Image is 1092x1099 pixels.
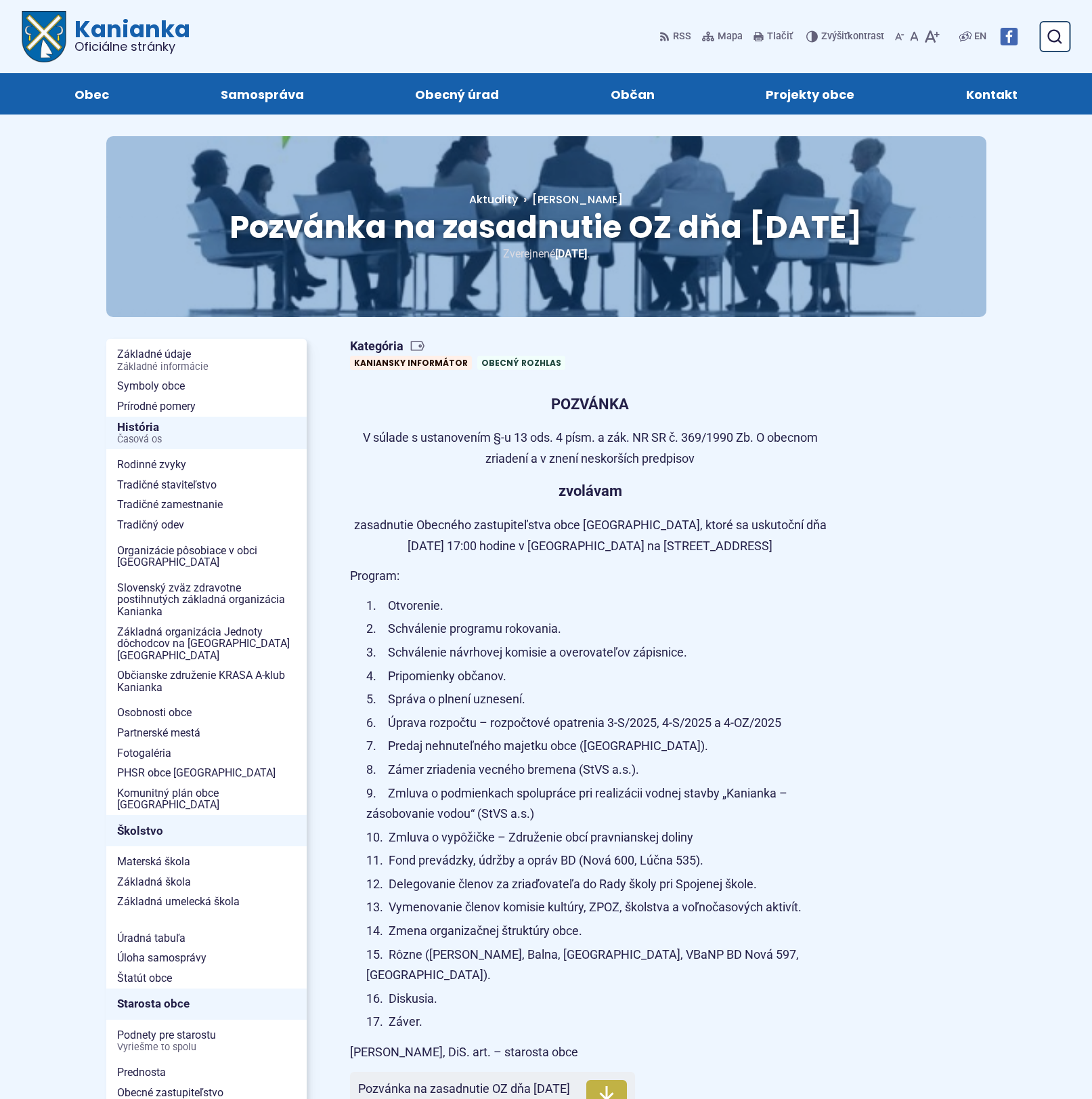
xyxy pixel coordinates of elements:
[117,1062,296,1083] span: Prednosta
[659,22,694,51] a: RSS
[366,642,831,663] li: Schválenie návrhovej komisie a overovateľov zápisnice.
[117,1025,296,1057] span: Podnety pre starostu
[821,31,884,43] span: kontrast
[106,968,307,989] a: Štatút obce
[117,948,296,968] span: Úloha samosprávy
[117,928,296,949] span: Úradná tabuľa
[350,566,831,587] p: Program:
[117,703,296,723] span: Osobnosti obce
[555,247,587,260] span: [DATE]
[415,73,499,115] span: Obecný úrad
[806,22,887,51] button: Zvýšiťkontrast
[74,73,109,115] span: Obec
[106,541,307,573] a: Organizácie pôsobiace v obci [GEOGRAPHIC_DATA]
[350,1042,831,1063] p: [PERSON_NAME], DiS. art. – starosta obce
[179,73,347,115] a: Samospráva
[924,73,1060,115] a: Kontakt
[150,245,943,263] p: Zverejnené .
[532,192,623,207] span: [PERSON_NAME]
[366,736,831,757] li: Predaj nehnuteľného majetku obce ([GEOGRAPHIC_DATA]).
[751,22,795,51] button: Tlačiť
[569,73,697,115] a: Občan
[907,22,921,51] button: Nastaviť pôvodnú veľkosť písma
[106,475,307,495] a: Tradičné staviteľstvo
[767,31,793,43] span: Tlačiť
[718,28,743,45] span: Mapa
[699,22,745,51] a: Mapa
[366,619,831,640] li: Schválenie programu rokovania.
[518,192,623,207] a: [PERSON_NAME]
[117,396,296,417] span: Prírodné pomery
[106,665,307,697] a: Občianske združenie KRASA A-klub Kanianka
[106,455,307,475] a: Rodinné zvyky
[106,872,307,892] a: Základná škola
[106,396,307,417] a: Prírodné pomery
[117,434,296,445] span: Časová os
[117,362,296,373] span: Základné informácie
[117,515,296,535] span: Tradičný odev
[366,945,831,986] li: Rôzne ([PERSON_NAME], Balna, [GEOGRAPHIC_DATA], VBaNP BD Nová 597, [GEOGRAPHIC_DATA]).
[366,989,831,1010] li: Diskusia.
[966,73,1018,115] span: Kontakt
[366,689,831,710] li: Správa o plnení uznesení.
[106,783,307,815] a: Komunitný plán obce [GEOGRAPHIC_DATA]
[766,73,854,115] span: Projekty obce
[117,665,296,697] span: Občianske združenie KRASA A-klub Kanianka
[117,723,296,743] span: Partnerské mestá
[117,852,296,872] span: Materská škola
[117,763,296,783] span: PHSR obce [GEOGRAPHIC_DATA]
[106,815,307,846] a: Školstvo
[469,192,518,207] a: Aktuality
[117,344,296,376] span: Základné údaje
[106,417,307,450] a: HistóriaČasová os
[350,515,831,556] p: zasadnutie Obecného zastupiteľstva obce [GEOGRAPHIC_DATA], ktoré sa uskutoční dňa [DATE] 17:00 ho...
[559,482,622,499] strong: zvolávam
[366,827,831,848] li: Zmluva o vypôžičke – Združenie obcí pravnianskej doliny
[106,723,307,743] a: Partnerské mestá
[892,22,907,51] button: Zmenšiť veľkosť písma
[22,11,66,62] img: Prejsť na domovskú stránku
[366,596,831,617] li: Otvorenie.
[724,73,897,115] a: Projekty obce
[106,989,307,1020] a: Starosta obce
[551,396,629,413] strong: POZVÁNKA
[117,968,296,989] span: Štatút obce
[66,18,190,53] span: Kanianka
[106,578,307,622] a: Slovenský zväz zdravotne postihnutých základná organizácia Kanianka
[106,376,307,396] a: Symboly obce
[117,455,296,475] span: Rodinné zvyky
[117,376,296,396] span: Symboly obce
[106,948,307,968] a: Úloha samosprávy
[1000,28,1018,45] img: Prejsť na Facebook stránku
[117,495,296,515] span: Tradičné zamestnanie
[921,22,942,51] button: Zväčšiť veľkosť písma
[358,1082,570,1096] span: Pozvánka na zasadnutie OZ dňa [DATE]
[230,205,862,249] span: Pozvánka na zasadnutie OZ dňa [DATE]
[117,1042,296,1053] span: Vyriešme to spolu
[366,713,831,734] li: Úprava rozpočtu – rozpočtové opatrenia 3-S/2025, 4-S/2025 a 4-OZ/2025
[366,921,831,942] li: Zmena organizačnej štruktúry obce.
[366,1012,831,1033] li: Záver.
[117,993,296,1014] span: Starosta obce
[366,760,831,781] li: Zámer zriadenia vecného bremena (StVS a.s.).
[350,356,472,370] a: Kaniansky informátor
[106,622,307,666] a: Základná organizácia Jednoty dôchodcov na [GEOGRAPHIC_DATA] [GEOGRAPHIC_DATA]
[117,821,296,842] span: Školstvo
[117,743,296,764] span: Fotogaléria
[821,30,848,42] span: Zvýšiť
[221,73,304,115] span: Samospráva
[974,28,986,45] span: EN
[117,872,296,892] span: Základná škola
[971,28,989,45] a: EN
[106,763,307,783] a: PHSR obce [GEOGRAPHIC_DATA]
[117,541,296,573] span: Organizácie pôsobiace v obci [GEOGRAPHIC_DATA]
[106,515,307,535] a: Tradičný odev
[366,783,831,825] li: Zmluva o podmienkach spolupráce pri realizácii vodnej stavby „Kanianka – zásobovanie vodou“ (StVS...
[117,417,296,450] span: História
[117,892,296,912] span: Základná umelecká škola
[350,339,571,354] span: Kategória
[74,41,190,53] span: Oficiálne stránky
[366,666,831,687] li: Pripomienky občanov.
[673,28,691,45] span: RSS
